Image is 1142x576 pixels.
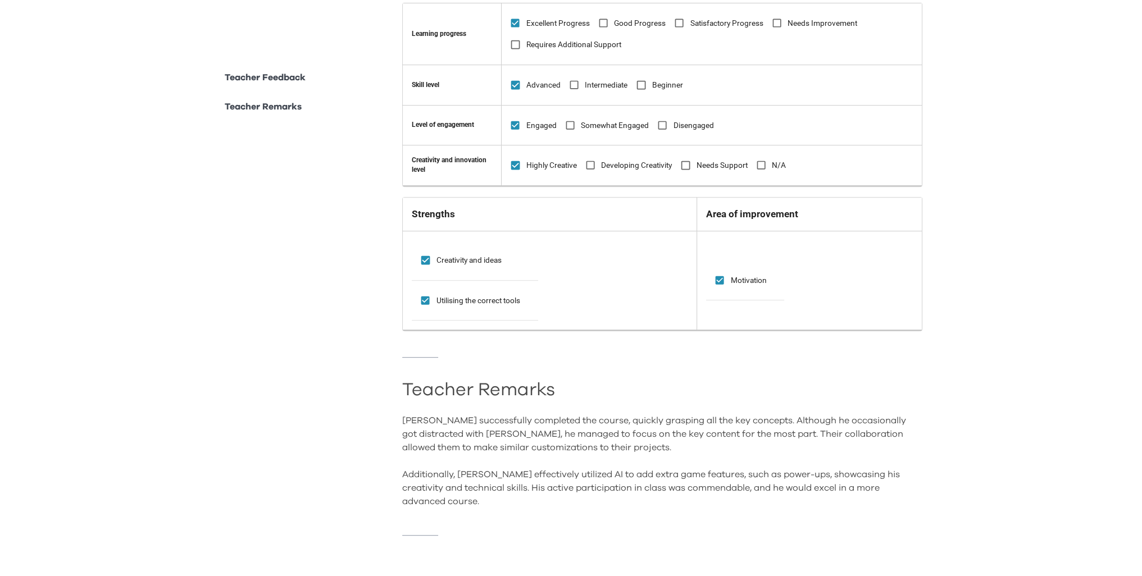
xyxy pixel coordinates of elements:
td: Skill level [403,65,502,106]
td: Level of engagement [403,105,502,145]
span: Developing Creativity [601,159,672,171]
span: Disengaged [674,120,714,131]
span: Needs Improvement [788,17,857,29]
span: Intermediate [585,79,627,91]
span: Motivation [730,275,766,286]
span: Somewhat Engaged [581,120,649,131]
th: Learning progress [403,3,502,65]
h2: Teacher Remarks [402,385,922,396]
span: Excellent Progress [526,17,590,29]
p: Teacher Remarks [225,100,302,113]
span: Requires Additional Support [526,39,621,51]
span: N/A [772,159,786,171]
p: Teacher Feedback [225,71,306,84]
h6: Strengths [412,207,688,222]
span: Utilising the correct tools [436,295,520,307]
span: Beginner [652,79,683,91]
span: Creativity and ideas [436,254,502,266]
span: Needs Support [697,159,748,171]
span: Engaged [526,120,557,131]
div: [PERSON_NAME] successfully completed the course, quickly grasping all the key concepts. Although ... [402,414,922,508]
span: Good Progress [614,17,666,29]
span: Satisfactory Progress [690,17,763,29]
span: Highly Creative [526,159,577,171]
h6: Area of improvement [706,207,913,222]
td: Creativity and innovation level [403,145,502,186]
span: Advanced [526,79,561,91]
